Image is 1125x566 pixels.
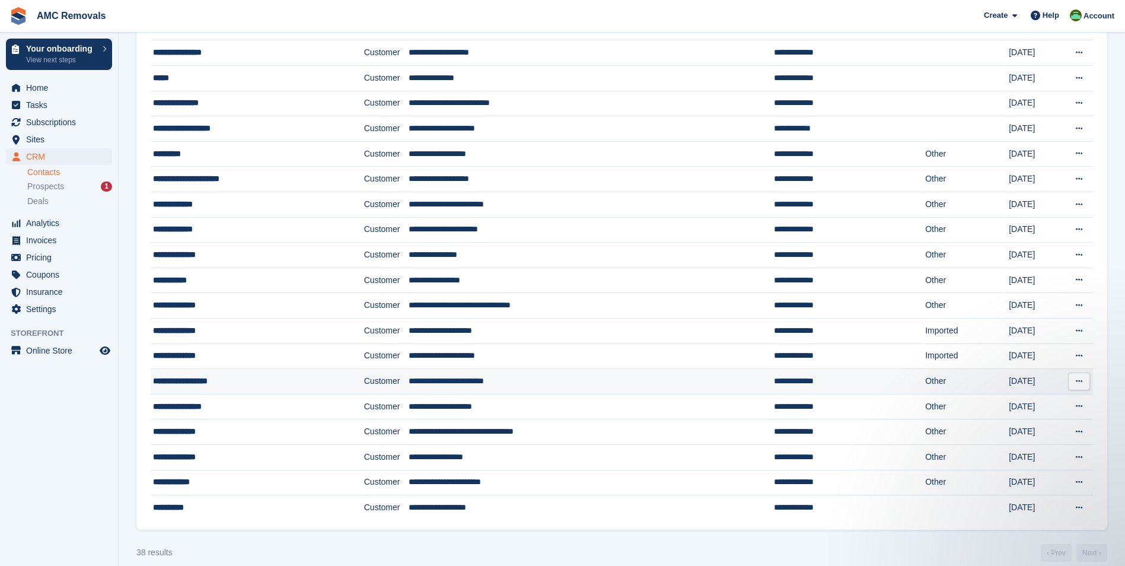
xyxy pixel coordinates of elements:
a: menu [6,114,112,131]
td: Customer [364,91,409,116]
td: Customer [364,40,409,66]
img: stora-icon-8386f47178a22dfd0bd8f6a31ec36ba5ce8667c1dd55bd0f319d3a0aa187defe.svg [9,7,27,25]
a: AMC Removals [32,6,110,26]
p: Your onboarding [26,44,97,53]
td: [DATE] [1009,319,1062,344]
span: Account [1083,10,1114,22]
a: menu [6,249,112,266]
td: Imported [925,344,1009,369]
span: Create [984,9,1008,21]
span: Insurance [26,284,97,300]
a: Your onboarding View next steps [6,39,112,70]
a: menu [6,97,112,113]
td: Customer [364,66,409,91]
td: Customer [364,495,409,520]
td: [DATE] [1009,344,1062,369]
td: Other [925,217,1009,243]
td: [DATE] [1009,40,1062,66]
span: Prospects [27,181,64,192]
a: Contacts [27,167,112,178]
td: Customer [364,444,409,470]
a: menu [6,131,112,148]
td: Imported [925,319,1009,344]
td: [DATE] [1009,243,1062,268]
td: Customer [364,470,409,495]
a: Previous [1041,544,1072,562]
td: Other [925,192,1009,218]
a: menu [6,266,112,283]
td: [DATE] [1009,419,1062,445]
td: [DATE] [1009,116,1062,142]
td: Other [925,268,1009,293]
td: Other [925,419,1009,445]
img: Kayleigh Deegan [1070,9,1082,21]
span: Online Store [26,342,97,359]
td: Other [925,293,1009,319]
td: [DATE] [1009,470,1062,495]
span: Coupons [26,266,97,283]
td: Other [925,470,1009,495]
td: Customer [364,141,409,167]
a: Preview store [98,344,112,358]
a: Deals [27,195,112,208]
a: menu [6,80,112,96]
td: Customer [364,243,409,268]
a: menu [6,284,112,300]
span: Sites [26,131,97,148]
td: [DATE] [1009,369,1062,395]
td: Customer [364,268,409,293]
div: 38 results [136,546,173,559]
td: Other [925,369,1009,395]
span: Analytics [26,215,97,231]
p: View next steps [26,55,97,65]
span: Invoices [26,232,97,249]
span: Deals [27,196,49,207]
div: 1 [101,182,112,192]
td: Customer [364,369,409,395]
td: Customer [364,217,409,243]
td: Customer [364,344,409,369]
a: menu [6,342,112,359]
td: Customer [364,116,409,142]
td: [DATE] [1009,91,1062,116]
td: Customer [364,319,409,344]
span: Pricing [26,249,97,266]
td: [DATE] [1009,66,1062,91]
td: [DATE] [1009,167,1062,192]
td: Other [925,444,1009,470]
span: Settings [26,301,97,317]
span: Home [26,80,97,96]
td: [DATE] [1009,394,1062,419]
span: Tasks [26,97,97,113]
td: Other [925,243,1009,268]
td: Customer [364,293,409,319]
a: Prospects 1 [27,180,112,193]
span: Help [1043,9,1059,21]
td: [DATE] [1009,217,1062,243]
td: Customer [364,394,409,419]
a: menu [6,148,112,165]
a: menu [6,232,112,249]
span: Storefront [11,327,118,339]
a: menu [6,215,112,231]
td: [DATE] [1009,141,1062,167]
td: [DATE] [1009,192,1062,218]
a: menu [6,301,112,317]
span: Subscriptions [26,114,97,131]
td: [DATE] [1009,293,1062,319]
nav: Page [1038,544,1110,562]
td: Customer [364,167,409,192]
span: CRM [26,148,97,165]
td: [DATE] [1009,268,1062,293]
td: Customer [364,192,409,218]
td: Other [925,394,1009,419]
td: [DATE] [1009,495,1062,520]
td: Other [925,167,1009,192]
a: Next [1076,544,1107,562]
td: [DATE] [1009,444,1062,470]
td: Other [925,141,1009,167]
td: Customer [364,419,409,445]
